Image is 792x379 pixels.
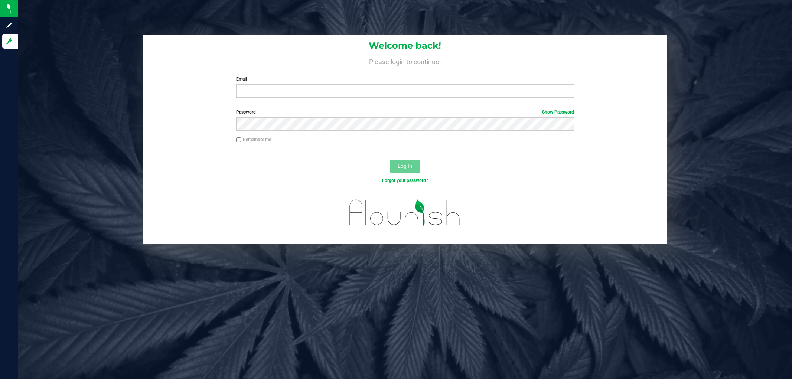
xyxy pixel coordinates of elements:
[6,22,13,29] inline-svg: Sign up
[390,160,420,173] button: Log In
[6,37,13,45] inline-svg: Log in
[236,136,271,143] label: Remember me
[236,110,256,115] span: Password
[236,76,574,82] label: Email
[143,41,667,50] h1: Welcome back!
[339,192,470,233] img: flourish_logo.svg
[236,137,241,143] input: Remember me
[398,163,412,169] span: Log In
[143,56,667,65] h4: Please login to continue.
[382,178,428,183] a: Forgot your password?
[542,110,574,115] a: Show Password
